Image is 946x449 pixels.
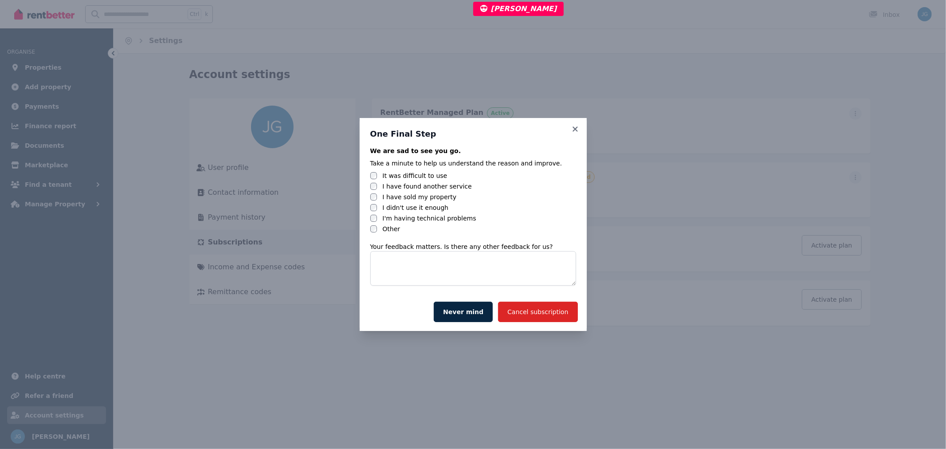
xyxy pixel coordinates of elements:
label: It was difficult to use [382,171,447,180]
div: Take a minute to help us understand the reason and improve. [370,159,576,168]
label: I have found another service [382,182,471,191]
div: Your feedback matters. Is there any other feedback for us? [370,242,576,251]
div: We are sad to see you go. [370,146,576,155]
h3: One Final Step [370,129,576,139]
label: I didn't use it enough [382,203,448,212]
label: I'm having technical problems [382,214,476,223]
label: I have sold my property [382,193,456,201]
button: Never mind [434,302,493,322]
button: Cancel subscription [498,302,577,322]
label: Other [382,224,400,233]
